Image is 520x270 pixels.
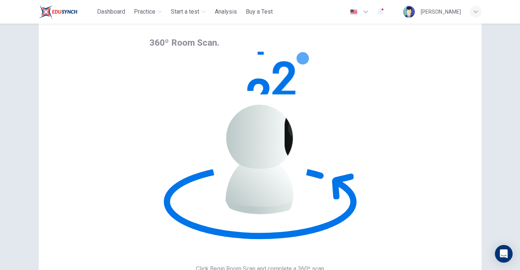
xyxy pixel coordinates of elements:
button: Practice [131,5,165,18]
button: Dashboard [94,5,128,18]
div: [PERSON_NAME] [421,7,461,16]
button: Buy a Test [243,5,276,18]
span: Buy a Test [246,7,273,16]
span: Practice [134,7,155,16]
a: ELTC logo [39,4,94,19]
img: en [349,9,358,15]
button: Analysis [212,5,240,18]
img: ELTC logo [39,4,78,19]
span: Analysis [215,7,237,16]
button: Start a test [168,5,209,18]
div: Open Intercom Messenger [495,245,513,263]
span: 360º Room Scan. [149,38,219,48]
span: Dashboard [97,7,125,16]
span: Start a test [171,7,199,16]
img: Profile picture [403,6,415,18]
